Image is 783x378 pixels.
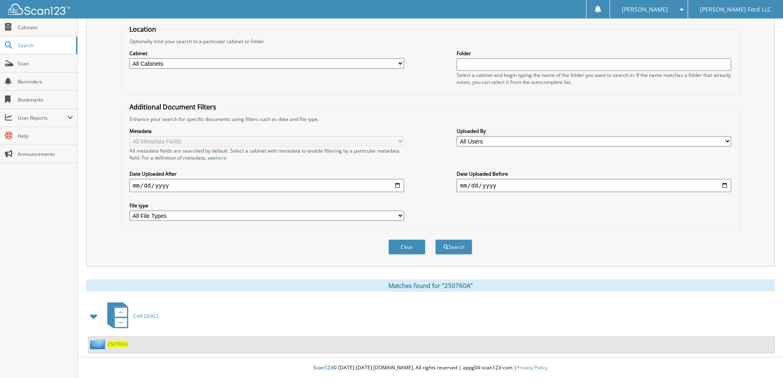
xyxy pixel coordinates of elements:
[700,7,771,12] span: [PERSON_NAME] Ford LLC
[742,339,783,378] iframe: Chat Widget
[435,239,472,255] button: Search
[129,170,404,177] label: Date Uploaded After
[125,116,735,123] div: Enhance your search for specific documents using filters such as date and file type.
[18,96,73,103] span: Bookmarks
[457,128,731,135] label: Uploaded By
[18,132,73,139] span: Help
[622,7,668,12] span: [PERSON_NAME]
[8,4,70,15] img: scan123-logo-white.svg
[18,151,73,158] span: Announcements
[129,202,404,209] label: File type
[18,24,73,31] span: Cabinets
[388,239,425,255] button: Clear
[78,358,783,378] div: © [DATE]-[DATE] [DOMAIN_NAME]. All rights reserved | appg04-scan123-com |
[313,364,333,371] span: Scan123
[107,341,128,348] a: 250760A
[133,313,159,320] span: CAR DEALS
[457,170,731,177] label: Date Uploaded Before
[457,50,731,57] label: Folder
[90,339,107,349] img: folder2.png
[129,50,404,57] label: Cabinet
[18,78,73,85] span: Reminders
[125,25,160,34] legend: Location
[216,154,226,161] a: here
[86,279,775,292] div: Matches found for "250760A"
[125,38,735,45] div: Optionally limit your search to a particular cabinet or folder
[18,42,72,49] span: Search
[129,179,404,192] input: start
[457,72,731,86] div: Select a cabinet and begin typing the name of the folder you want to search in. If the name match...
[517,364,547,371] a: Privacy Policy
[18,114,67,121] span: User Reports
[102,300,159,332] a: CAR DEALS
[129,128,404,135] label: Metadata
[457,179,731,192] input: end
[18,60,73,67] span: Scan
[125,102,220,111] legend: Additional Document Filters
[129,147,404,161] div: All metadata fields are searched by default. Select a cabinet with metadata to enable filtering b...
